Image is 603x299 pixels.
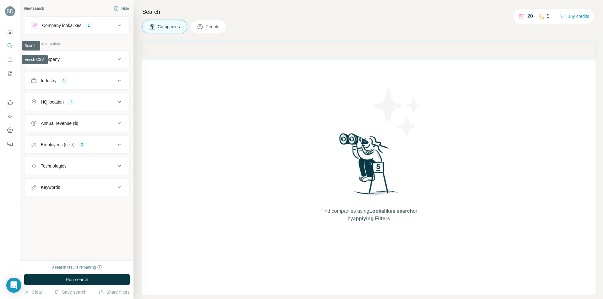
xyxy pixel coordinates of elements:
[24,73,129,88] button: Industry1
[42,22,81,29] div: Company lookalikes
[5,40,15,51] button: Search
[5,111,15,122] button: Use Surfe API
[369,208,413,214] span: Lookalikes search
[206,24,220,30] span: People
[24,116,129,131] button: Annual revenue ($)
[24,158,129,174] button: Technologies
[24,180,129,195] button: Keywords
[5,68,15,79] button: My lists
[336,131,402,201] img: Surfe Illustration - Woman searching with binoculars
[24,274,130,285] button: Run search
[547,13,550,20] p: 5
[66,276,88,283] span: Run search
[158,24,181,30] span: Companies
[142,8,595,16] h4: Search
[527,13,533,20] p: 20
[41,99,64,105] div: HQ location
[52,264,102,270] div: 0 search results remaining
[41,120,78,126] div: Annual revenue ($)
[41,141,74,148] div: Employees (size)
[41,184,60,190] div: Keywords
[41,163,67,169] div: Technologies
[24,94,129,109] button: HQ location1
[60,78,68,83] div: 1
[68,99,75,105] div: 1
[24,137,129,152] button: Employees (size)2
[85,23,92,28] div: 1
[5,97,15,108] button: Use Surfe on LinkedIn
[560,12,589,21] button: Buy credits
[24,18,129,33] button: Company lookalikes1
[41,56,60,62] div: Company
[6,278,21,293] div: Open Intercom Messenger
[5,26,15,38] button: Quick start
[318,207,419,222] span: Find companies using or by
[99,289,130,295] button: Share filters
[24,6,44,11] div: New search
[5,125,15,136] button: Dashboard
[369,84,426,140] img: Surfe Illustration - Stars
[5,138,15,150] button: Feedback
[142,42,595,59] iframe: Banner
[78,142,85,147] div: 2
[353,216,390,221] span: applying Filters
[109,4,133,13] button: Hide
[24,41,130,46] p: Company information
[5,54,15,65] button: Enrich CSV
[54,289,86,295] button: Save search
[41,77,57,84] div: Industry
[24,289,42,295] button: Clear
[24,52,129,67] button: Company
[5,6,15,16] img: Avatar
